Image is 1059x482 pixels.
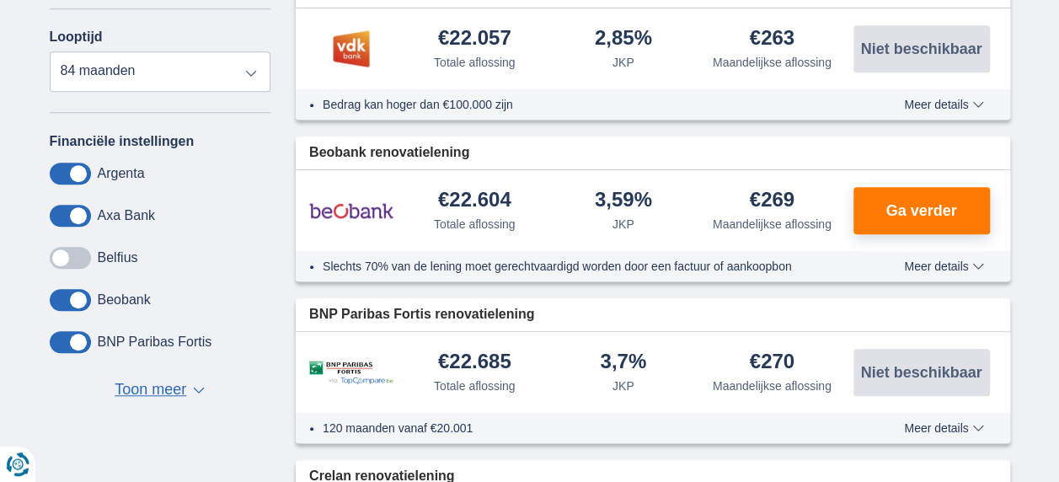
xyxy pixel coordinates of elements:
[438,351,511,374] div: €22.685
[434,54,516,71] div: Totale aflossing
[904,422,983,434] span: Meer details
[891,98,996,111] button: Meer details
[98,166,145,181] label: Argenta
[323,96,842,113] li: Bedrag kan hoger dan €100.000 zijn
[750,190,794,212] div: €269
[98,250,138,265] label: Belfius
[891,421,996,435] button: Meer details
[860,41,981,56] span: Niet beschikbaar
[853,349,990,396] button: Niet beschikbaar
[860,365,981,380] span: Niet beschikbaar
[115,379,186,401] span: Toon meer
[98,208,155,223] label: Axa Bank
[309,190,393,232] img: product.pl.alt Beobank
[885,203,956,218] span: Ga verder
[713,216,832,233] div: Maandelijkse aflossing
[438,28,511,51] div: €22.057
[50,29,103,45] label: Looptijd
[98,292,151,308] label: Beobank
[309,143,469,163] span: Beobank renovatielening
[595,190,652,212] div: 3,59%
[891,260,996,273] button: Meer details
[50,134,195,149] label: Financiële instellingen
[612,54,634,71] div: JKP
[600,351,646,374] div: 3,7%
[904,260,983,272] span: Meer details
[853,25,990,72] button: Niet beschikbaar
[904,99,983,110] span: Meer details
[612,216,634,233] div: JKP
[98,335,212,350] label: BNP Paribas Fortis
[110,378,210,402] button: Toon meer ▼
[750,351,794,374] div: €270
[323,258,842,275] li: Slechts 70% van de lening moet gerechtvaardigd worden door een factuur of aankoopbon
[713,378,832,394] div: Maandelijkse aflossing
[193,387,205,394] span: ▼
[612,378,634,394] div: JKP
[434,378,516,394] div: Totale aflossing
[309,361,393,385] img: product.pl.alt BNP Paribas Fortis
[309,28,393,70] img: product.pl.alt VDK bank
[713,54,832,71] div: Maandelijkse aflossing
[434,216,516,233] div: Totale aflossing
[595,28,652,51] div: 2,85%
[750,28,794,51] div: €263
[309,305,534,324] span: BNP Paribas Fortis renovatielening
[438,190,511,212] div: €22.604
[853,187,990,234] button: Ga verder
[323,420,842,436] li: 120 maanden vanaf €20.001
